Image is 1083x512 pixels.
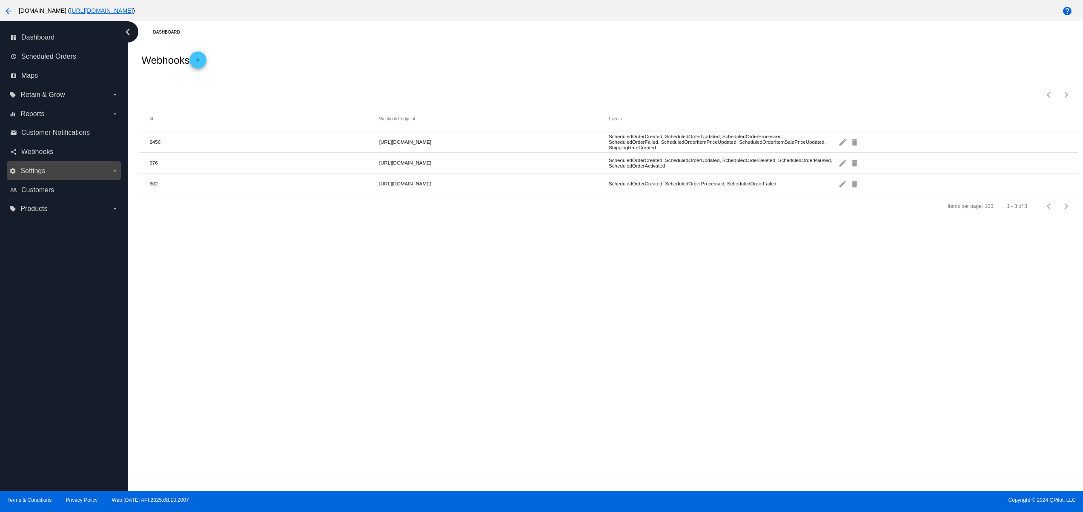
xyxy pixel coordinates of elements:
span: Scheduled Orders [21,53,76,60]
i: arrow_drop_down [112,168,118,174]
mat-header-cell: Events [609,117,838,121]
a: share Webhooks [10,145,118,159]
mat-cell: [URL][DOMAIN_NAME] [379,158,609,168]
i: update [10,53,17,60]
i: email [10,129,17,136]
mat-header-cell: Webhook Endpoint [379,117,609,121]
h2: Webhooks [141,51,206,68]
span: Dashboard [21,34,54,41]
a: Dashboard [153,26,187,39]
div: 1 - 3 of 3 [1007,203,1027,209]
i: equalizer [9,111,16,117]
span: Customer Notifications [21,129,90,137]
button: Previous page [1041,198,1058,215]
i: settings [9,168,16,174]
span: Maps [21,72,38,80]
i: map [10,72,17,79]
button: Previous page [1041,86,1058,103]
a: email Customer Notifications [10,126,118,139]
button: Next page [1058,86,1075,103]
mat-icon: help [1062,6,1072,16]
mat-icon: edit [838,177,848,190]
a: dashboard Dashboard [10,31,118,44]
a: Web:[DATE] API:2025.08.13.2007 [112,497,189,503]
span: Reports [20,110,44,118]
i: share [10,148,17,155]
button: Next page [1058,198,1075,215]
mat-cell: 976 [149,158,379,168]
mat-cell: [URL][DOMAIN_NAME] [379,179,609,188]
i: arrow_drop_down [112,205,118,212]
i: chevron_left [121,25,135,39]
a: people_outline Customers [10,183,118,197]
a: update Scheduled Orders [10,50,118,63]
span: Webhooks [21,148,53,156]
div: 100 [985,203,993,209]
span: Products [20,205,47,213]
i: arrow_drop_down [112,111,118,117]
i: dashboard [10,34,17,41]
mat-cell: 602 [149,179,379,188]
mat-icon: arrow_back [3,6,14,16]
a: Terms & Conditions [7,497,52,503]
i: people_outline [10,187,17,193]
mat-cell: ScheduledOrderCreated, ScheduledOrderUpdated, ScheduledOrderDeleted, ScheduledOrderPaused, Schedu... [609,155,838,171]
span: Copyright © 2024 QPilot, LLC [549,497,1076,503]
i: local_offer [9,205,16,212]
span: Customers [21,186,54,194]
i: arrow_drop_down [112,91,118,98]
a: map Maps [10,69,118,82]
mat-cell: ScheduledOrderCreated, ScheduledOrderProcessed, ScheduledOrderFailed [609,179,838,188]
span: Retain & Grow [20,91,65,99]
span: Settings [20,167,45,175]
mat-icon: add [193,57,203,67]
div: Items per page: [948,203,983,209]
mat-cell: ScheduledOrderCreated, ScheduledOrderUpdated, ScheduledOrderProcessed, ScheduledOrderFailed, Sche... [609,131,838,152]
mat-icon: delete [850,135,860,148]
mat-icon: delete [850,156,860,169]
span: [DOMAIN_NAME] ( ) [19,7,135,14]
mat-header-cell: Id [149,117,379,121]
mat-icon: edit [838,135,848,148]
a: [URL][DOMAIN_NAME] [70,7,133,14]
a: Privacy Policy [66,497,98,503]
i: local_offer [9,91,16,98]
mat-cell: [URL][DOMAIN_NAME] [379,137,609,147]
mat-cell: 2456 [149,137,379,147]
mat-icon: edit [838,156,848,169]
mat-icon: delete [850,177,860,190]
